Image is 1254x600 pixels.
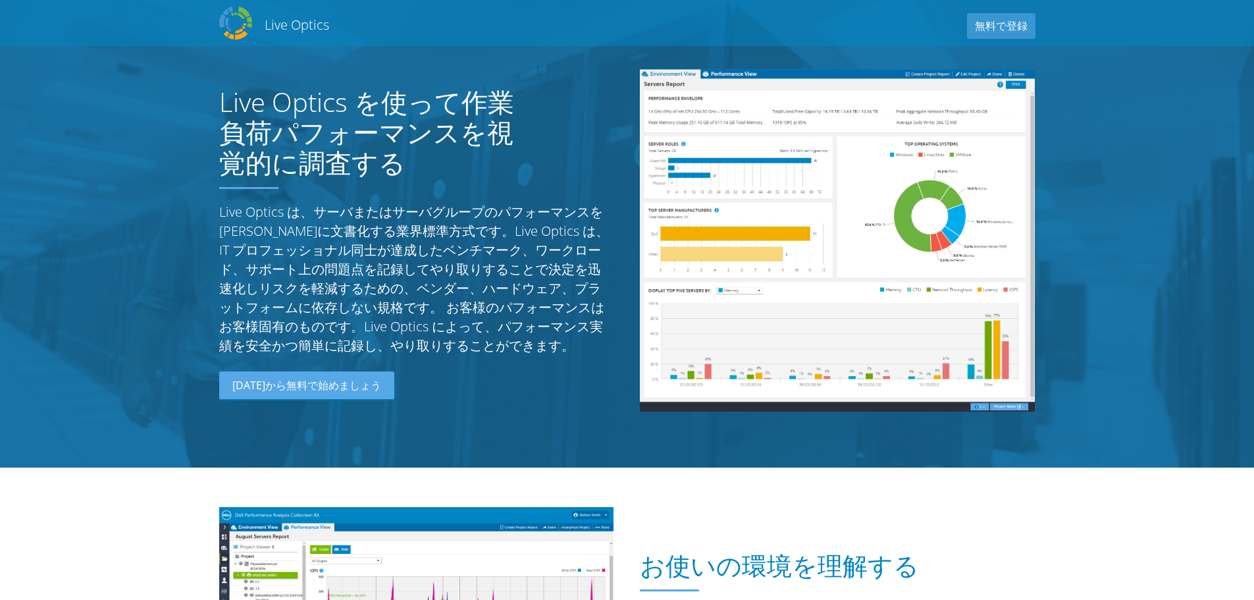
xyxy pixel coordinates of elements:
img: Server Report [640,69,1035,412]
p: Live Optics は、サーバまたはサーバグループのパフォーマンスを[PERSON_NAME]に文書化する業界標準方式です。Live Optics は、IT プロフェッショナル同士が達成した... [219,202,614,355]
a: [DATE]から無料で始めましょう [219,371,394,400]
h2: Live Optics [265,16,329,34]
a: 無料で登録 [967,13,1035,39]
h1: お使いの環境を理解する [640,551,1028,580]
h1: Live Optics を使って作業負荷パフォーマンスを視覚的に調査する [219,87,515,178]
img: Dell Dpack [219,7,252,40]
